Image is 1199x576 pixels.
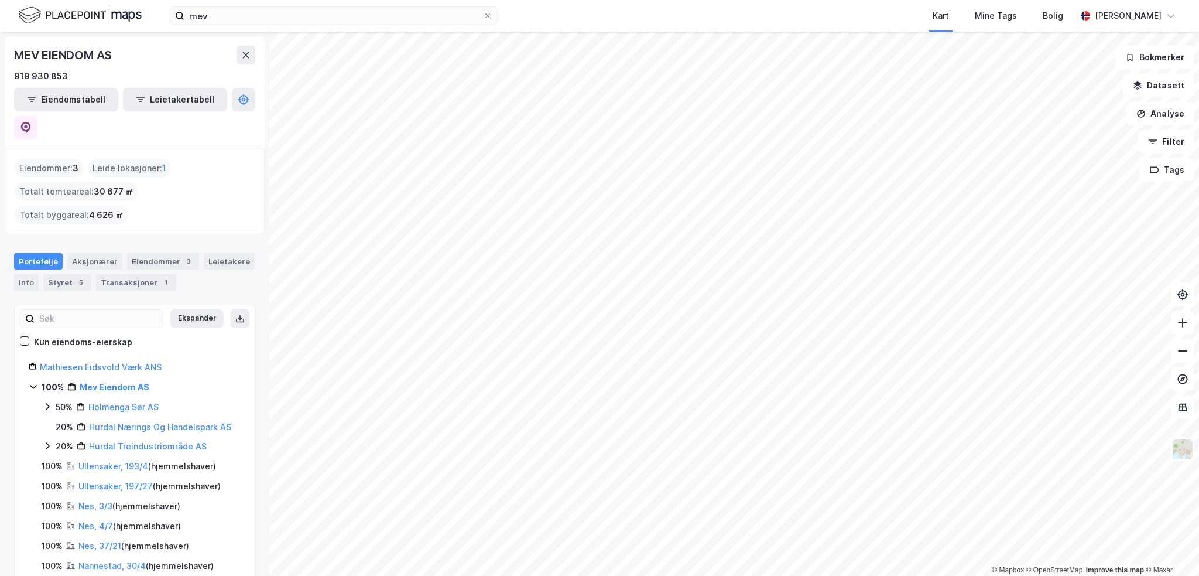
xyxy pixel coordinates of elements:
div: Leide lokasjoner : [88,159,171,178]
div: 100% [42,380,64,394]
a: Holmenga Sør AS [88,402,159,412]
div: 100% [42,459,63,473]
img: logo.f888ab2527a4732fd821a326f86c7f29.svg [19,5,142,26]
button: Datasett [1123,74,1194,97]
a: Hurdal Treindustriområde AS [89,441,207,451]
div: [PERSON_NAME] [1095,9,1162,23]
div: ( hjemmelshaver ) [78,539,189,553]
div: Eiendommer [127,253,199,270]
button: Bokmerker [1115,46,1194,69]
button: Tags [1140,158,1194,182]
div: Portefølje [14,253,63,270]
span: 1 [162,161,166,175]
div: 100% [42,479,63,493]
button: Analyse [1126,102,1194,125]
div: Totalt tomteareal : [15,182,138,201]
div: 20% [56,420,73,434]
input: Søk [35,310,163,328]
div: 100% [42,499,63,513]
a: Mapbox [992,566,1024,574]
div: ( hjemmelshaver ) [78,499,180,513]
div: Mine Tags [975,9,1017,23]
span: 30 677 ㎡ [94,185,133,199]
div: 100% [42,539,63,553]
a: Nannestad, 30/4 [78,561,146,571]
div: ( hjemmelshaver ) [78,459,216,473]
div: 1 [160,277,172,288]
iframe: Chat Widget [1140,520,1199,576]
a: Ullensaker, 193/4 [78,461,148,471]
div: Aksjonærer [67,253,122,270]
a: Ullensaker, 197/27 [78,481,153,491]
div: 20% [56,439,73,454]
div: Eiendommer : [15,159,83,178]
div: ( hjemmelshaver ) [78,559,214,573]
button: Leietakertabell [123,88,227,111]
span: 3 [73,161,78,175]
input: Søk på adresse, matrikkel, gårdeiere, leietakere eller personer [184,7,483,25]
button: Filter [1138,130,1194,154]
div: Totalt byggareal : [15,206,128,224]
div: Transaksjoner [96,274,176,291]
div: ( hjemmelshaver ) [78,479,221,493]
a: Improve this map [1086,566,1144,574]
div: Bolig [1043,9,1063,23]
img: Z [1171,438,1194,461]
a: Nes, 3/3 [78,501,112,511]
div: Leietakere [204,253,255,270]
a: Nes, 4/7 [78,521,113,531]
div: Styret [43,274,91,291]
div: Kun eiendoms-eierskap [34,335,132,349]
div: 5 [75,277,87,288]
a: Nes, 37/21 [78,541,121,551]
a: Mev Eiendom AS [80,382,149,392]
div: ( hjemmelshaver ) [78,519,181,533]
div: Kart [933,9,949,23]
a: Mathiesen Eidsvold Værk ANS [40,362,162,372]
div: 100% [42,519,63,533]
div: Kontrollprogram for chat [1140,520,1199,576]
div: 100% [42,559,63,573]
a: OpenStreetMap [1026,566,1083,574]
div: Info [14,274,39,291]
div: 919 930 853 [14,69,68,83]
button: Eiendomstabell [14,88,118,111]
button: Ekspander [170,309,224,328]
div: MEV EIENDOM AS [14,46,114,64]
div: 50% [56,400,73,414]
div: 3 [183,255,194,267]
a: Hurdal Nærings Og Handelspark AS [89,422,231,432]
span: 4 626 ㎡ [89,208,124,222]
